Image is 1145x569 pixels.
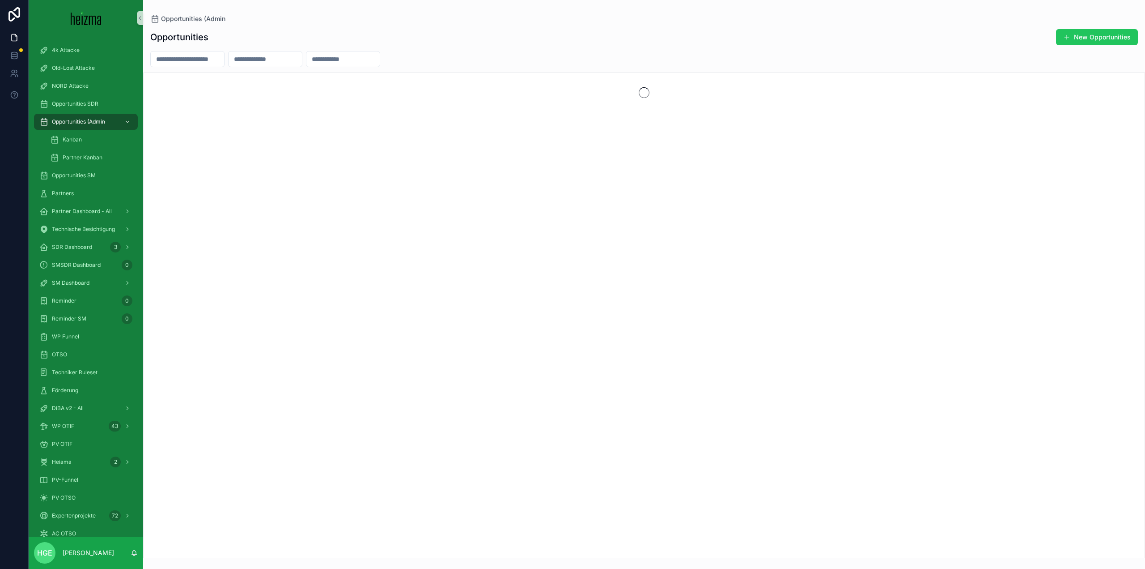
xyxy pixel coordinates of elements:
span: Techniker Ruleset [52,369,98,376]
span: WP OTIF [52,423,74,430]
span: 4k Attacke [52,47,80,54]
div: 43 [109,421,121,432]
a: Opportunities (Admin [150,14,225,23]
div: 72 [109,510,121,521]
a: DiBA v2 - All [34,400,138,416]
a: SMSDR Dashboard0 [34,257,138,273]
a: Partner Dashboard - All [34,203,138,219]
div: 3 [110,242,121,252]
span: SM Dashboard [52,279,89,287]
a: PV OTIF [34,436,138,452]
a: WP Funnel [34,329,138,345]
a: Opportunities SDR [34,96,138,112]
a: OTSO [34,347,138,363]
a: WP OTIF43 [34,418,138,434]
span: Partner Dashboard - All [52,208,112,215]
a: Techniker Ruleset [34,364,138,381]
a: AC OTSO [34,526,138,542]
a: SM Dashboard [34,275,138,291]
span: Partner Kanban [63,154,102,161]
span: Technische Besichtigung [52,226,115,233]
span: Old-Lost Attacke [52,64,95,72]
span: Heiama [52,458,72,466]
div: 2 [110,457,121,467]
img: App logo [71,11,102,25]
span: Reminder SM [52,315,86,322]
a: NORD Attacke [34,78,138,94]
a: Opportunities (Admin [34,114,138,130]
span: PV-Funnel [52,476,78,483]
a: PV OTSO [34,490,138,506]
button: New Opportunities [1056,29,1138,45]
span: DiBA v2 - All [52,405,84,412]
a: Partners [34,185,138,201]
a: Reminder SM0 [34,311,138,327]
span: SMSDR Dashboard [52,261,101,269]
span: HGE [37,548,52,558]
span: Förderung [52,387,78,394]
span: Reminder [52,297,76,304]
a: Kanban [45,132,138,148]
span: Opportunities (Admin [161,14,225,23]
h1: Opportunities [150,31,208,43]
a: Förderung [34,382,138,398]
a: PV-Funnel [34,472,138,488]
span: Opportunities SM [52,172,96,179]
span: NORD Attacke [52,82,89,90]
a: 4k Attacke [34,42,138,58]
span: WP Funnel [52,333,79,340]
a: Technische Besichtigung [34,221,138,237]
span: PV OTIF [52,441,72,448]
a: Heiama2 [34,454,138,470]
div: 0 [122,313,132,324]
a: SDR Dashboard3 [34,239,138,255]
span: PV OTSO [52,494,76,501]
a: Expertenprojekte72 [34,508,138,524]
a: Old-Lost Attacke [34,60,138,76]
span: AC OTSO [52,530,76,537]
span: Partners [52,190,74,197]
span: OTSO [52,351,67,358]
span: Expertenprojekte [52,512,96,519]
div: scrollable content [29,36,143,537]
span: Kanban [63,136,82,143]
a: Partner Kanban [45,150,138,166]
span: SDR Dashboard [52,244,92,251]
span: Opportunities (Admin [52,118,105,125]
p: [PERSON_NAME] [63,548,114,557]
div: 0 [122,260,132,270]
a: Opportunities SM [34,167,138,184]
a: Reminder0 [34,293,138,309]
span: Opportunities SDR [52,100,98,107]
div: 0 [122,295,132,306]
